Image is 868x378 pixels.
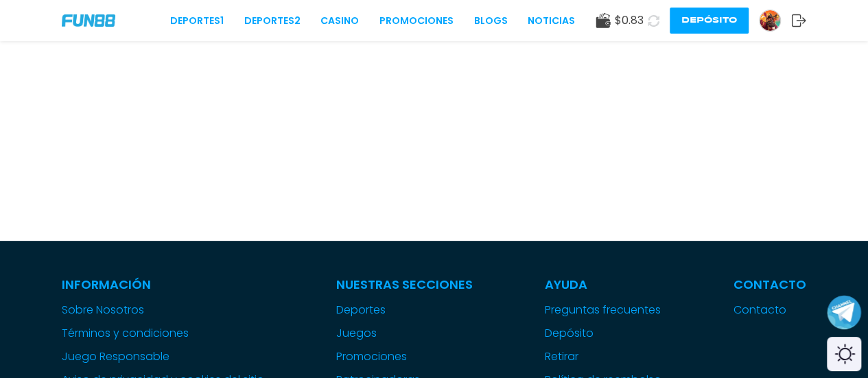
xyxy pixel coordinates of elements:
[244,14,301,28] a: Deportes2
[760,10,780,31] img: Avatar
[62,275,264,294] p: Información
[62,14,115,26] img: Company Logo
[320,14,359,28] a: CASINO
[545,275,661,294] p: Ayuda
[336,302,473,318] a: Deportes
[734,275,806,294] p: Contacto
[734,302,806,318] a: Contacto
[615,12,644,29] span: $ 0.83
[62,349,264,365] a: Juego Responsable
[379,14,454,28] a: Promociones
[670,8,749,34] button: Depósito
[336,275,473,294] p: Nuestras Secciones
[545,325,661,342] a: Depósito
[62,302,264,318] a: Sobre Nosotros
[336,325,377,342] button: Juegos
[62,325,264,342] a: Términos y condiciones
[545,302,661,318] a: Preguntas frecuentes
[827,294,861,330] button: Join telegram channel
[827,337,861,371] div: Switch theme
[759,10,791,32] a: Avatar
[545,349,661,365] a: Retirar
[336,349,473,365] a: Promociones
[528,14,575,28] a: NOTICIAS
[473,14,507,28] a: BLOGS
[170,14,224,28] a: Deportes1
